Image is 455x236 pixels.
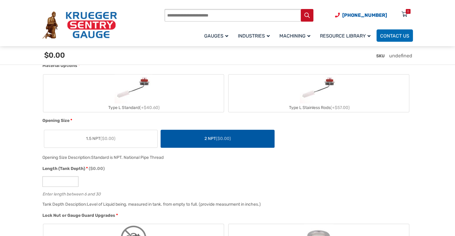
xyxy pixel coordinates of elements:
span: Tank Depth Desciption: [42,202,87,207]
span: Machining [279,33,310,39]
a: Gauges [201,29,234,43]
div: Enter length between 6 and 30 [42,190,410,196]
div: Type L Stainless Rods [229,103,409,112]
span: (+$57.00) [330,105,350,110]
a: Contact Us [377,29,413,42]
span: Resource Library [320,33,370,39]
a: Phone Number (920) 434-8860 [335,11,387,19]
abbr: required [86,165,88,172]
div: Level of Liquid being. measured in tank. from empty to full. (provide measurment in inches.) [87,202,261,207]
span: ($0.00) [100,136,115,141]
span: Contact Us [380,33,409,39]
span: ($0.00) [216,136,231,141]
label: Type L Standard [43,74,224,112]
span: SKU [376,53,385,59]
img: Krueger Sentry Gauge [42,11,117,39]
span: Lock Nut or Gauge Guard Upgrades [42,213,115,218]
div: Type L Standard [43,103,224,112]
span: Opening Size [42,118,69,123]
span: undefined [389,53,412,59]
span: ($0.00) [89,166,105,171]
span: Opening Size Description: [42,155,91,160]
a: Industries [234,29,276,43]
a: Machining [276,29,316,43]
span: 1.5 NPT [86,135,115,142]
span: Industries [238,33,270,39]
span: Length (Tank Depth) [42,166,85,171]
div: Standard is NPT. National Pipe Thread [91,155,164,160]
span: (+$40.60) [140,105,160,110]
div: 0 [407,9,409,14]
span: Gauges [204,33,228,39]
label: Type L Stainless Rods [229,74,409,112]
span: [PHONE_NUMBER] [342,12,387,18]
abbr: required [116,212,118,219]
span: 2 NPT [204,135,231,142]
a: Resource Library [316,29,377,43]
abbr: required [70,117,72,124]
